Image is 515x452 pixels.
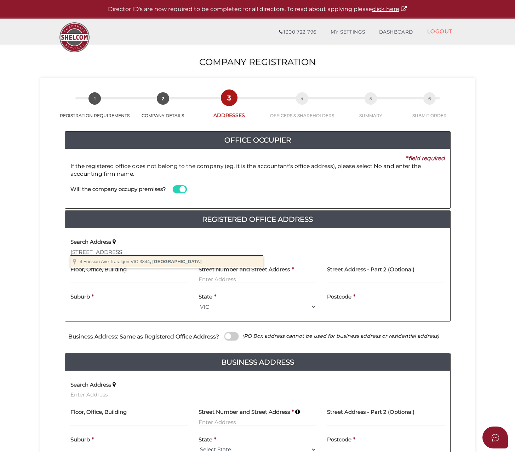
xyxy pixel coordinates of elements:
span: , [GEOGRAPHIC_DATA] [110,259,201,264]
h4: Floor, Office, Building [70,409,127,415]
h4: Street Address - Part 2 (Optional) [327,409,414,415]
a: 1300 722 796 [272,25,323,39]
h4: Business Address [65,357,450,368]
a: Registered Office Address [65,214,450,225]
span: 4 [296,92,308,105]
a: MY SETTINGS [324,25,372,39]
a: click here [372,6,407,12]
span: 4 [80,259,82,264]
input: Enter Address [70,391,263,399]
img: Logo [56,19,93,56]
a: 5SUMMARY [340,100,402,118]
input: Postcode must be exactly 4 digits [327,303,445,311]
h4: : Same as Registered Office Address? [68,334,219,340]
a: LOGOUT [420,24,459,39]
h4: Office Occupier [65,134,450,146]
span: 3 [223,92,235,104]
a: 1REGISTRATION REQUIREMENTS [58,100,132,118]
i: field required [408,155,445,162]
h4: Postcode [327,294,351,300]
input: Enter Address [70,248,263,256]
i: Keep typing in your address(including suburb) until it appears [113,382,116,388]
h4: Will the company occupy premises? [70,186,166,192]
span: 3844 [139,259,150,264]
input: Enter Address [199,276,316,283]
h4: State [199,437,212,443]
h4: Suburb [70,294,90,300]
h4: Search Address [70,382,111,388]
u: Business Address [68,333,117,340]
span: Friesian Ave [84,259,109,264]
a: 3ADDRESSES [194,99,264,119]
h4: Suburb [70,437,90,443]
a: 4OFFICERS & SHAREHOLDERS [264,100,340,118]
span: VIC [131,259,138,264]
i: (PO Box address cannot be used for business address or residential address) [242,333,439,339]
p: Director ID's are now required to be completed for all directors. To read about applying please [18,5,497,13]
h4: Postcode [327,437,351,443]
h4: Street Address - Part 2 (Optional) [327,267,414,273]
input: Enter Address [199,418,316,426]
h4: Search Address [70,239,111,245]
h4: Floor, Office, Building [70,267,127,273]
span: 5 [365,92,377,105]
h4: Street Number and Street Address [199,409,290,415]
span: 1 [88,92,101,105]
p: If the registered office does not belong to the company (eg. it is the accountant's office addres... [70,162,445,178]
h4: Street Number and Street Address [199,267,290,273]
span: 6 [423,92,436,105]
a: DASHBOARD [372,25,420,39]
a: 6SUBMIT ORDER [402,100,458,118]
i: Keep typing in your address(including suburb) until it appears [295,409,300,415]
span: 2 [157,92,169,105]
h4: State [199,294,212,300]
button: Open asap [482,427,508,448]
a: 2COMPANY DETAILS [132,100,194,118]
span: Traralgon [110,259,129,264]
i: Keep typing in your address(including suburb) until it appears [113,239,116,245]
